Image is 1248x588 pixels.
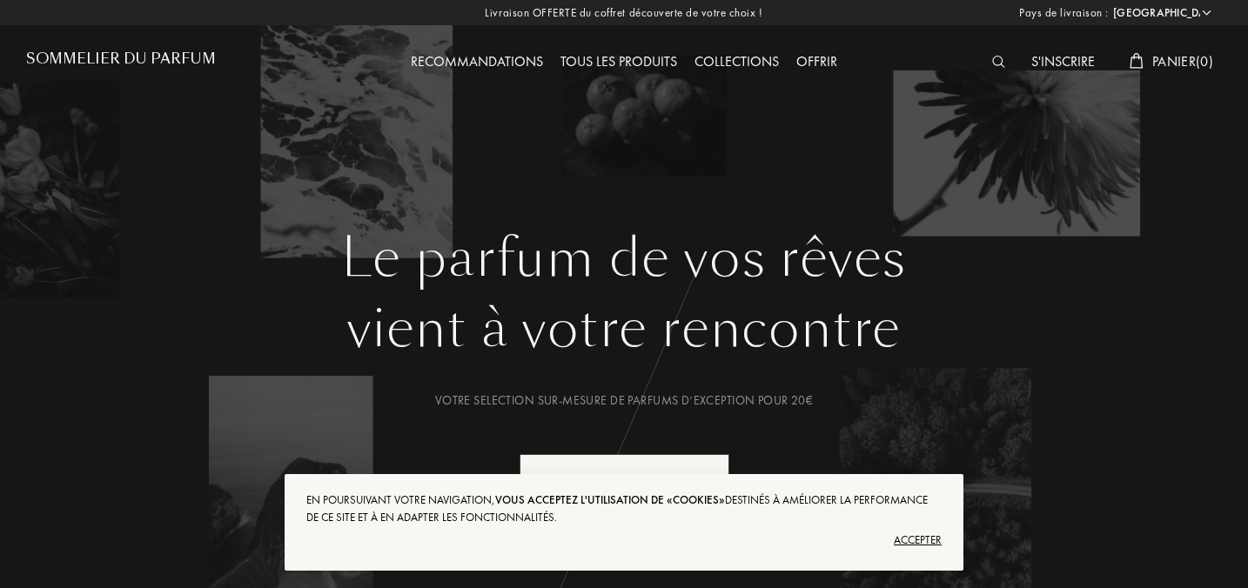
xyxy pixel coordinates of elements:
[520,454,729,512] div: Trouver mon parfum
[552,52,686,70] a: Tous les produits
[507,454,742,512] a: Trouver mon parfumanimation
[686,51,788,74] div: Collections
[788,52,846,70] a: Offrir
[1130,53,1144,69] img: cart_white.svg
[39,391,1209,410] div: Votre selection sur-mesure de parfums d’exception pour 20€
[39,290,1209,368] div: vient à votre rencontre
[1019,4,1109,22] span: Pays de livraison :
[992,56,1005,68] img: search_icn_white.svg
[552,51,686,74] div: Tous les produits
[686,52,788,70] a: Collections
[26,50,216,74] a: Sommelier du Parfum
[26,50,216,67] h1: Sommelier du Parfum
[495,492,725,507] span: vous acceptez l'utilisation de «cookies»
[402,52,552,70] a: Recommandations
[39,227,1209,290] h1: Le parfum de vos rêves
[402,51,552,74] div: Recommandations
[306,491,942,526] div: En poursuivant votre navigation, destinés à améliorer la performance de ce site et à en adapter l...
[1023,52,1104,70] a: S'inscrire
[1152,52,1213,70] span: Panier ( 0 )
[788,51,846,74] div: Offrir
[306,526,942,554] div: Accepter
[687,465,721,500] div: animation
[1023,51,1104,74] div: S'inscrire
